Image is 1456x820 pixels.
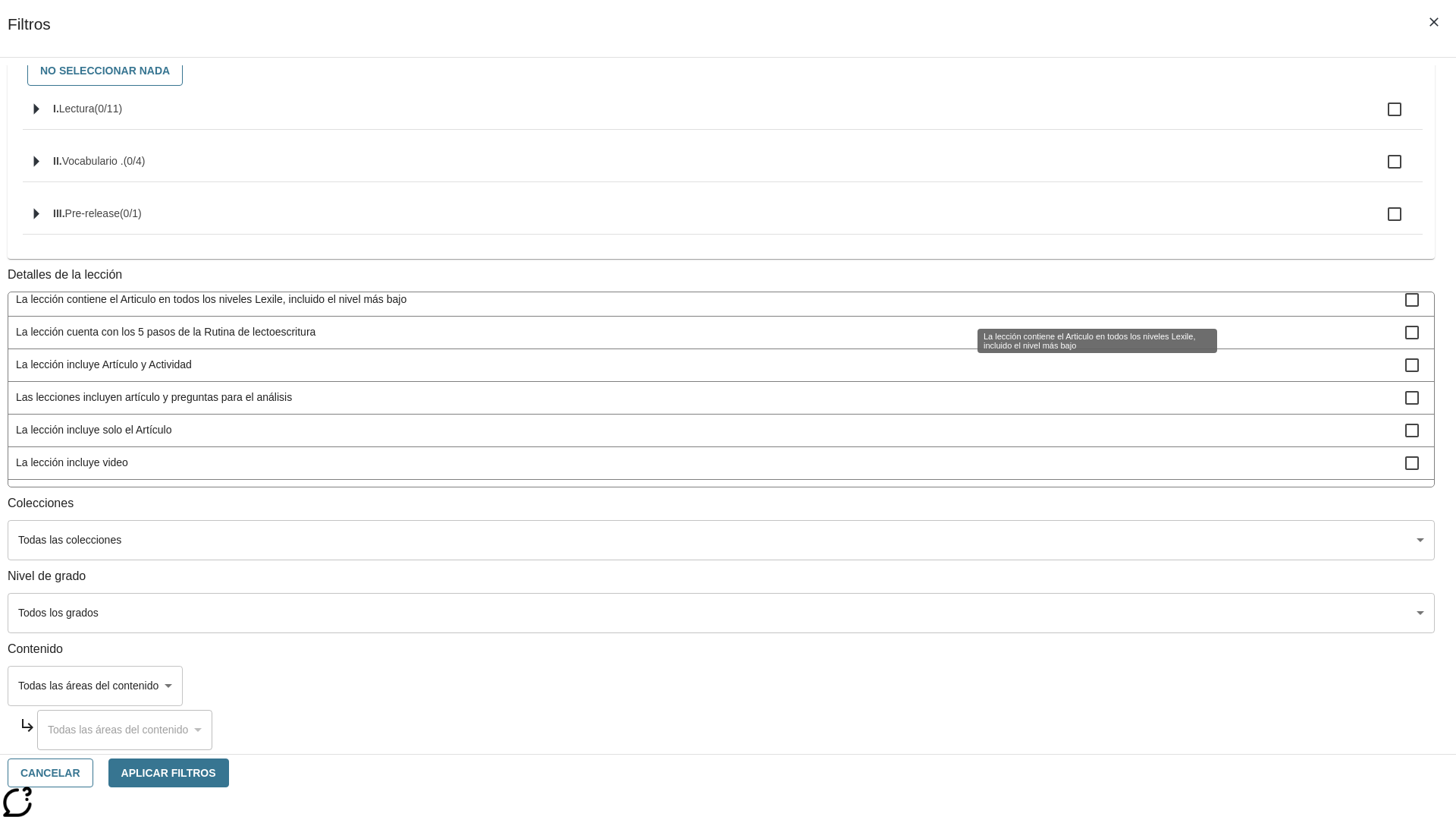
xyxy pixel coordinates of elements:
span: Pre-release [65,207,120,219]
span: Lectura [59,102,95,115]
div: Seleccione el Contenido [37,710,212,750]
span: III. [53,207,65,219]
p: Contenido [8,641,1435,658]
ul: Seleccione habilidades [23,90,1423,247]
div: Seleccione el Contenido [8,666,183,706]
div: La lección cuenta con los 5 pasos de la Rutina de lectoescritura [8,317,1434,349]
button: No seleccionar nada [27,56,183,86]
p: Colecciones [8,495,1435,512]
span: 0 estándares seleccionados/4 estándares en grupo [124,155,146,167]
div: La lección cuenta con las versiones de Todo en espaňol y Apoyo en espaňol [8,480,1434,512]
div: La lección incluye Artículo y Actividad [8,349,1434,382]
ul: Detalles de la lección [8,292,1435,487]
span: La lección incluye Artículo y Actividad [16,357,1405,373]
div: Seleccione los Grados [8,593,1435,633]
div: La lección contiene el Articulo en todos los niveles Lexile, incluido el nivel más bajo [977,329,1217,353]
span: I. [53,102,59,115]
div: La lección incluye solo el Artículo [8,415,1434,447]
span: 0 estándares seleccionados/1 estándares en grupo [120,207,142,219]
span: II. [53,155,62,167]
span: La lección cuenta con los 5 pasos de la Rutina de lectoescritura [16,324,1405,340]
span: Las lecciones incluyen artículo y preguntas para el análisis [16,389,1405,405]
span: La lección incluye video [16,455,1405,471]
span: La lección contiene el Articulo en todos los niveles Lexile, incluido el nivel más bajo [16,292,1405,307]
span: 0 estándares seleccionados/11 estándares en grupo [94,102,122,115]
div: Seleccione habilidades [20,52,1423,90]
span: Vocabulario . [62,155,124,167]
button: Aplicar Filtros [108,758,229,788]
p: Detalles de la lección [8,266,1435,284]
h1: Filtros [8,15,51,57]
div: Las lecciones incluyen artículo y preguntas para el análisis [8,382,1434,415]
button: Cancelar [8,758,93,788]
div: Seleccione una Colección [8,520,1435,560]
p: Nivel de grado [8,568,1435,585]
span: La lección incluye solo el Artículo [16,422,1405,438]
div: La lección contiene el Articulo en todos los niveles Lexile, incluido el nivel más bajo [8,284,1434,317]
button: Cerrar los filtros del Menú lateral [1418,6,1450,38]
div: La lección incluye video [8,447,1434,480]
